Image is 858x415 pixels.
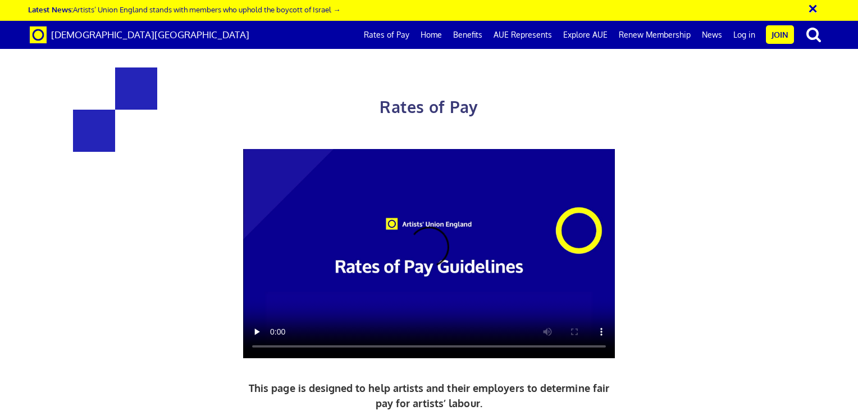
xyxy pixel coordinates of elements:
[28,4,340,14] a: Latest News:Artists’ Union England stands with members who uphold the boycott of Israel →
[415,21,448,49] a: Home
[728,21,761,49] a: Log in
[448,21,488,49] a: Benefits
[28,4,73,14] strong: Latest News:
[488,21,558,49] a: AUE Represents
[696,21,728,49] a: News
[51,29,249,40] span: [DEMOGRAPHIC_DATA][GEOGRAPHIC_DATA]
[21,21,258,49] a: Brand [DEMOGRAPHIC_DATA][GEOGRAPHIC_DATA]
[613,21,696,49] a: Renew Membership
[558,21,613,49] a: Explore AUE
[796,22,831,46] button: search
[358,21,415,49] a: Rates of Pay
[380,97,478,117] span: Rates of Pay
[766,25,794,44] a: Join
